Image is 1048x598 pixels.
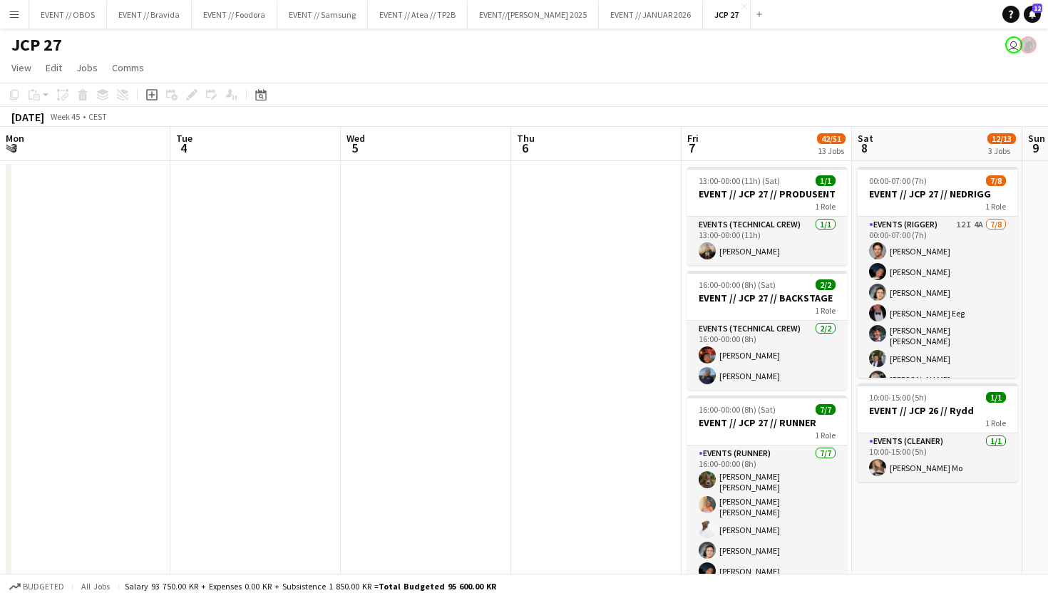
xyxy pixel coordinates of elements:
[687,187,847,200] h3: EVENT // JCP 27 // PRODUSENT
[856,140,873,156] span: 8
[11,110,44,124] div: [DATE]
[6,58,37,77] a: View
[869,392,927,403] span: 10:00-15:00 (5h)
[816,175,836,186] span: 1/1
[11,34,62,56] h1: JCP 27
[346,132,365,145] span: Wed
[818,145,845,156] div: 13 Jobs
[988,145,1015,156] div: 3 Jobs
[987,133,1016,144] span: 12/13
[1005,36,1022,53] app-user-avatar: Johanne Holmedahl
[106,58,150,77] a: Comms
[815,305,836,316] span: 1 Role
[517,132,535,145] span: Thu
[277,1,368,29] button: EVENT // Samsung
[858,404,1017,417] h3: EVENT // JCP 26 // Rydd
[985,418,1006,428] span: 1 Role
[858,187,1017,200] h3: EVENT // JCP 27 // NEDRIGG
[515,140,535,156] span: 6
[986,392,1006,403] span: 1/1
[368,1,468,29] button: EVENT // Atea // TP2B
[1028,132,1045,145] span: Sun
[1032,4,1042,13] span: 12
[699,404,776,415] span: 16:00-00:00 (8h) (Sat)
[687,167,847,265] app-job-card: 13:00-00:00 (11h) (Sat)1/1EVENT // JCP 27 // PRODUSENT1 RoleEvents (Technical Crew)1/113:00-00:00...
[858,383,1017,482] app-job-card: 10:00-15:00 (5h)1/1EVENT // JCP 26 // Rydd1 RoleEvents (Cleaner)1/110:00-15:00 (5h)[PERSON_NAME] Mo
[174,140,192,156] span: 4
[40,58,68,77] a: Edit
[107,1,192,29] button: EVENT // Bravida
[47,111,83,122] span: Week 45
[869,175,927,186] span: 00:00-07:00 (7h)
[816,279,836,290] span: 2/2
[71,58,103,77] a: Jobs
[6,132,24,145] span: Mon
[858,167,1017,378] app-job-card: 00:00-07:00 (7h)7/8EVENT // JCP 27 // NEDRIGG1 RoleEvents (Rigger)12I4A7/800:00-07:00 (7h)[PERSON...
[986,175,1006,186] span: 7/8
[78,581,113,592] span: All jobs
[685,140,699,156] span: 7
[703,1,751,29] button: JCP 27
[76,61,98,74] span: Jobs
[858,433,1017,482] app-card-role: Events (Cleaner)1/110:00-15:00 (5h)[PERSON_NAME] Mo
[1024,6,1041,23] a: 12
[699,279,776,290] span: 16:00-00:00 (8h) (Sat)
[112,61,144,74] span: Comms
[699,175,780,186] span: 13:00-00:00 (11h) (Sat)
[985,201,1006,212] span: 1 Role
[23,582,64,592] span: Budgeted
[816,404,836,415] span: 7/7
[687,292,847,304] h3: EVENT // JCP 27 // BACKSTAGE
[858,217,1017,414] app-card-role: Events (Rigger)12I4A7/800:00-07:00 (7h)[PERSON_NAME][PERSON_NAME][PERSON_NAME][PERSON_NAME] Eeg[P...
[687,271,847,390] app-job-card: 16:00-00:00 (8h) (Sat)2/2EVENT // JCP 27 // BACKSTAGE1 RoleEvents (Technical Crew)2/216:00-00:00 ...
[817,133,846,144] span: 42/51
[379,581,496,592] span: Total Budgeted 95 600.00 KR
[687,416,847,429] h3: EVENT // JCP 27 // RUNNER
[4,140,24,156] span: 3
[7,579,66,594] button: Budgeted
[1019,36,1037,53] app-user-avatar: Sophie Søvik
[1026,140,1045,156] span: 9
[687,217,847,265] app-card-role: Events (Technical Crew)1/113:00-00:00 (11h)[PERSON_NAME]
[344,140,365,156] span: 5
[687,132,699,145] span: Fri
[599,1,703,29] button: EVENT // JANUAR 2026
[176,132,192,145] span: Tue
[858,132,873,145] span: Sat
[815,201,836,212] span: 1 Role
[192,1,277,29] button: EVENT // Foodora
[687,321,847,390] app-card-role: Events (Technical Crew)2/216:00-00:00 (8h)[PERSON_NAME][PERSON_NAME]
[468,1,599,29] button: EVENT//[PERSON_NAME] 2025
[125,581,496,592] div: Salary 93 750.00 KR + Expenses 0.00 KR + Subsistence 1 850.00 KR =
[88,111,107,122] div: CEST
[29,1,107,29] button: EVENT // OBOS
[46,61,62,74] span: Edit
[11,61,31,74] span: View
[815,430,836,440] span: 1 Role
